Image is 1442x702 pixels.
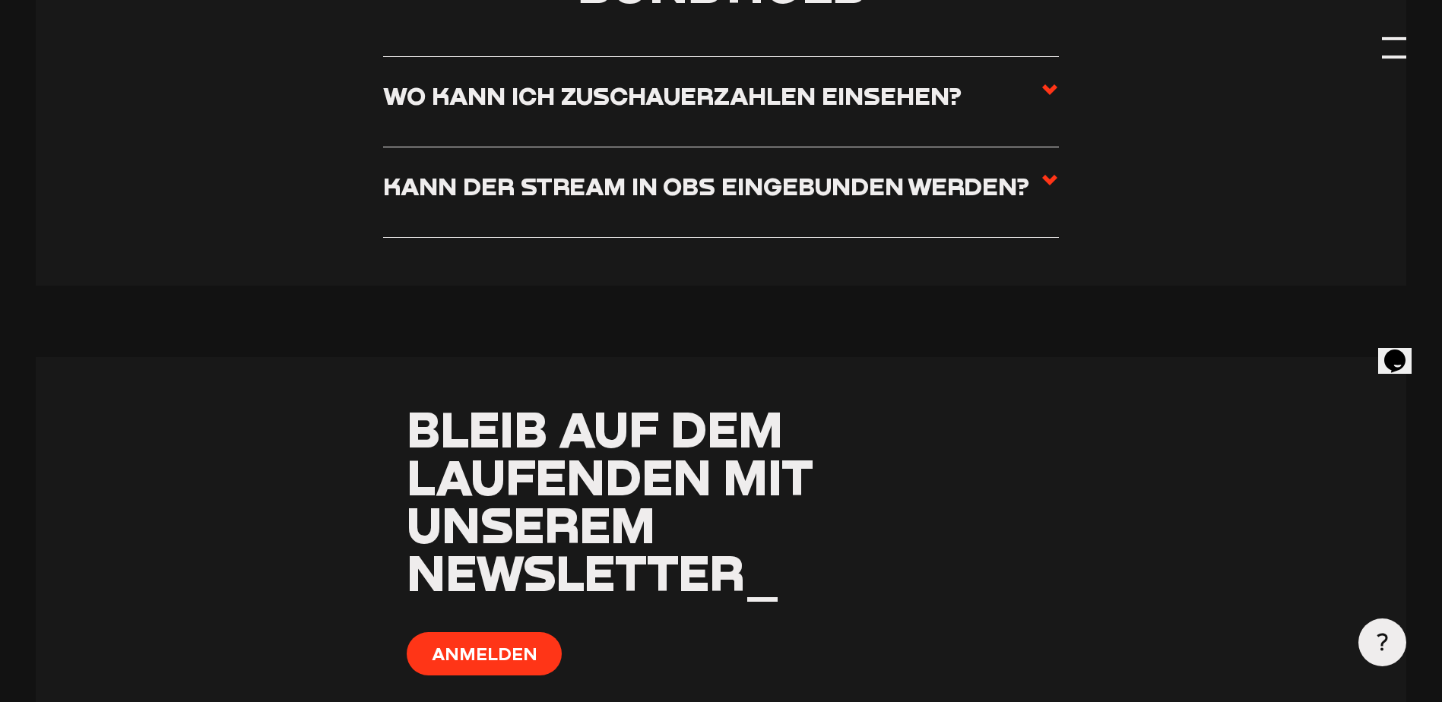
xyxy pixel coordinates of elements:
[1378,328,1427,374] iframe: chat widget
[407,632,562,675] button: Anmelden
[383,81,962,110] h3: Wo kann ich Zuschauerzahlen einsehen?
[383,171,1029,201] h3: Kann der Stream in OBS eingebunden werden?
[407,542,780,602] span: Newsletter_
[407,399,813,554] span: Bleib auf dem Laufenden mit unserem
